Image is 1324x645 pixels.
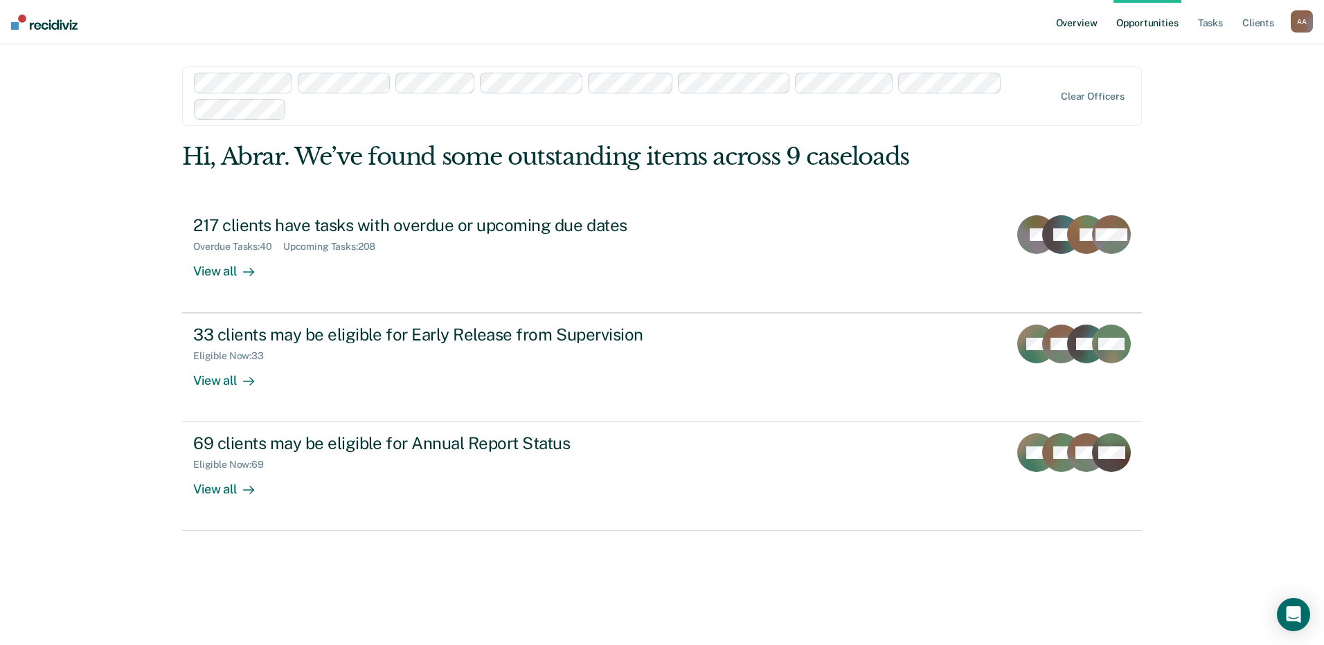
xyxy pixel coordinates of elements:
div: Upcoming Tasks : 208 [283,241,387,253]
div: A A [1291,10,1313,33]
div: Eligible Now : 69 [193,459,275,471]
img: Recidiviz [11,15,78,30]
div: Open Intercom Messenger [1277,598,1310,631]
div: View all [193,471,271,498]
div: View all [193,252,271,279]
div: 69 clients may be eligible for Annual Report Status [193,433,679,453]
div: 33 clients may be eligible for Early Release from Supervision [193,325,679,345]
div: View all [193,362,271,389]
div: Clear officers [1061,91,1125,102]
div: Eligible Now : 33 [193,350,275,362]
a: 33 clients may be eligible for Early Release from SupervisionEligible Now:33View all [182,313,1142,422]
a: 69 clients may be eligible for Annual Report StatusEligible Now:69View all [182,422,1142,531]
a: 217 clients have tasks with overdue or upcoming due datesOverdue Tasks:40Upcoming Tasks:208View all [182,204,1142,313]
button: AA [1291,10,1313,33]
div: Hi, Abrar. We’ve found some outstanding items across 9 caseloads [182,143,950,171]
div: 217 clients have tasks with overdue or upcoming due dates [193,215,679,235]
div: Overdue Tasks : 40 [193,241,283,253]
